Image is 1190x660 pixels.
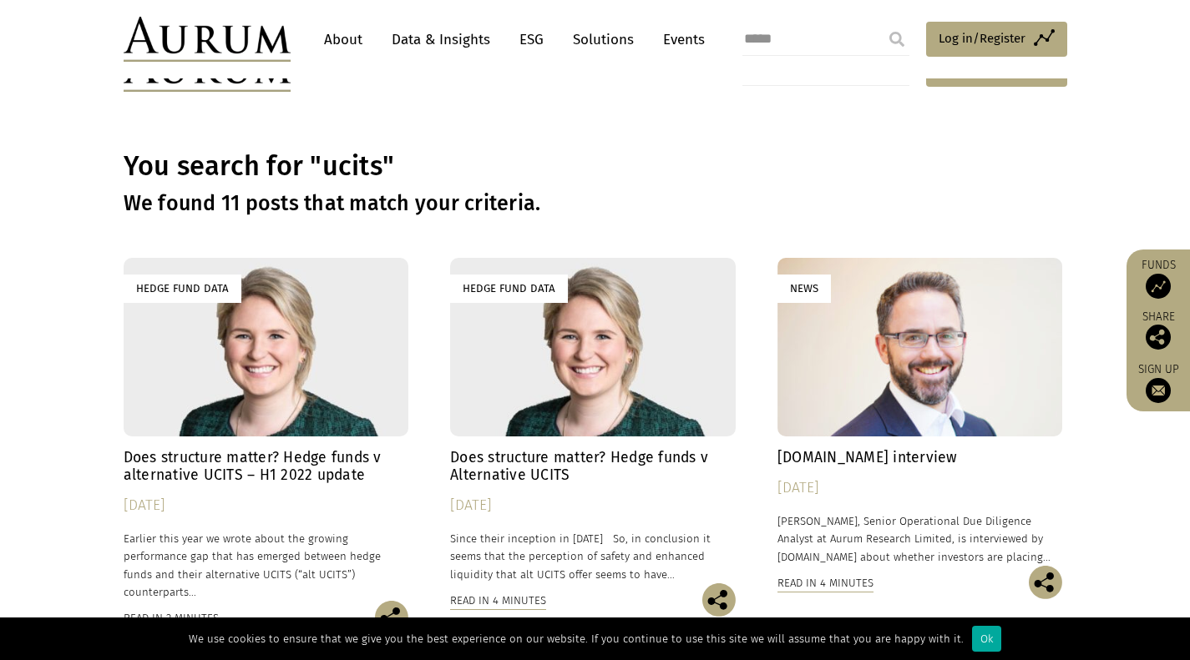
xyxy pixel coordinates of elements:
a: Hedge Fund Data Does structure matter? Hedge funds v Alternative UCITS [DATE] Since their incepti... [450,258,736,582]
img: Sign up to our newsletter [1146,378,1171,403]
h3: We found 11 posts that match your criteria. [124,191,1067,216]
a: Solutions [565,24,642,55]
div: Hedge Fund Data [124,275,241,302]
img: Share this post [1029,566,1062,599]
div: [DATE] [450,494,736,517]
h1: You search for "ucits" [124,150,1067,183]
img: Share this post [375,601,408,634]
div: [DATE] [777,476,1063,500]
h4: Does structure matter? Hedge funds v alternative UCITS – H1 2022 update [124,449,409,484]
a: Data & Insights [383,24,499,55]
a: News [DOMAIN_NAME] interview [DATE] [PERSON_NAME], Senior Operational Due Diligence Analyst at Au... [777,258,1063,565]
a: Hedge Fund Data Does structure matter? Hedge funds v alternative UCITS – H1 2022 update [DATE] Ea... [124,258,409,600]
a: Sign up [1135,362,1182,403]
div: Ok [972,626,1001,652]
div: Read in 4 minutes [777,574,874,592]
div: [DATE] [124,494,409,517]
a: About [316,24,371,55]
div: News [777,275,831,302]
span: Log in/Register [939,28,1025,48]
div: Read in 4 minutes [450,592,546,610]
a: ESG [511,24,552,55]
a: Events [655,24,705,55]
p: Earlier this year we wrote about the growing performance gap that has emerged between hedge funds... [124,530,409,601]
p: Since their inception in [DATE] So, in conclusion it seems that the perception of safety and enha... [450,530,736,582]
h4: [DOMAIN_NAME] interview [777,449,1063,466]
p: [PERSON_NAME], Senior Operational Due Diligence Analyst at Aurum Research Limited, is interviewed... [777,512,1063,565]
img: Access Funds [1146,274,1171,299]
div: Share [1135,311,1182,350]
div: Hedge Fund Data [450,275,568,302]
div: Read in 2 minutes [124,609,219,627]
a: Log in/Register [926,22,1067,57]
img: Share this post [702,583,736,617]
img: Share this post [1146,325,1171,350]
input: Submit [880,23,914,56]
h4: Does structure matter? Hedge funds v Alternative UCITS [450,449,736,484]
img: Aurum [124,17,291,62]
a: Funds [1135,258,1182,299]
